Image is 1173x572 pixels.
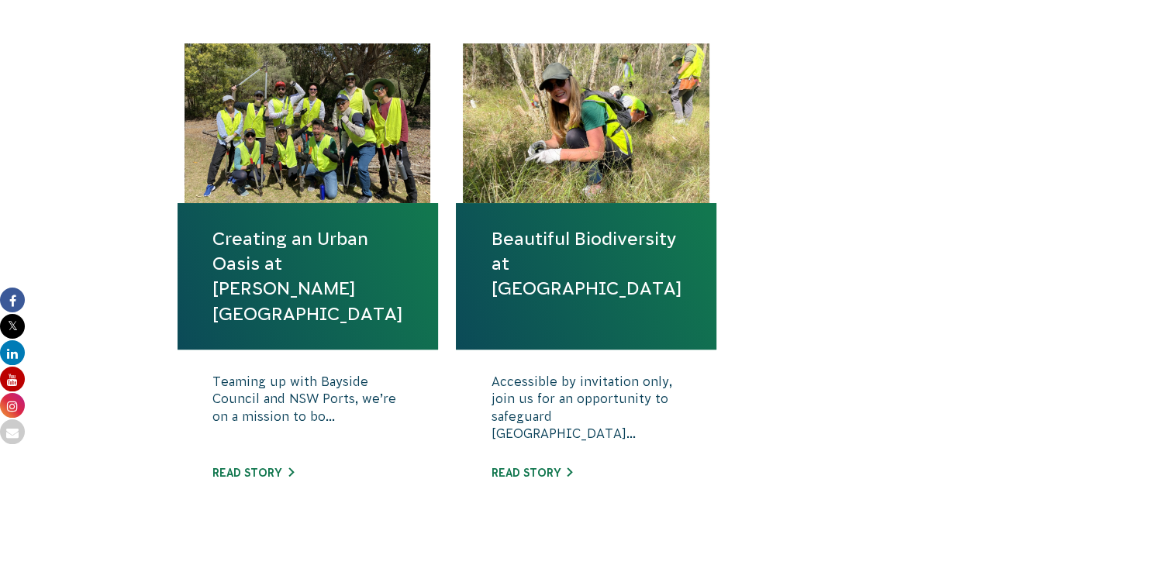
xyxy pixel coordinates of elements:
[491,226,681,302] a: Beautiful Biodiversity at [GEOGRAPHIC_DATA]
[212,467,294,479] a: Read story
[212,226,403,326] a: Creating an Urban Oasis at [PERSON_NAME][GEOGRAPHIC_DATA]
[212,373,403,450] p: Teaming up with Bayside Council and NSW Ports, we’re on a mission to bo...
[491,467,572,479] a: Read story
[491,373,681,450] p: Accessible by invitation only, join us for an opportunity to safeguard [GEOGRAPHIC_DATA]...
